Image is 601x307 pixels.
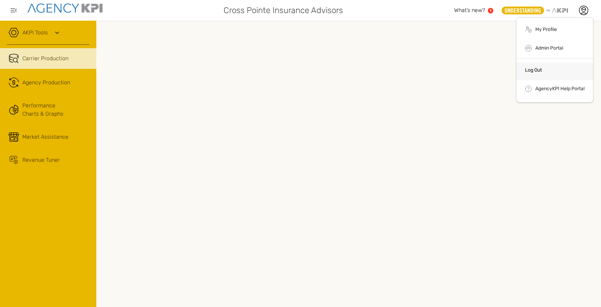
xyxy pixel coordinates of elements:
img: agencykpi-logo-550x69-2d9e3fa8.png [28,3,103,13]
text: 1 [490,9,492,12]
span: Cross Pointe Insurance Advisors [224,4,343,17]
a: 1 [488,8,493,13]
a: Log Out [525,67,542,73]
a: AKPI Tools [22,29,48,37]
a: Admin Portal [535,45,563,51]
span: Agency Production [22,78,70,87]
span: Revenue Tuner [22,156,60,164]
span: Market Assistance [22,133,68,141]
span: What’s new? [454,7,485,13]
span: Carrier Production [22,54,68,63]
a: My Profile [535,27,557,32]
a: AgencyKPI Help Portal [535,86,584,92]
